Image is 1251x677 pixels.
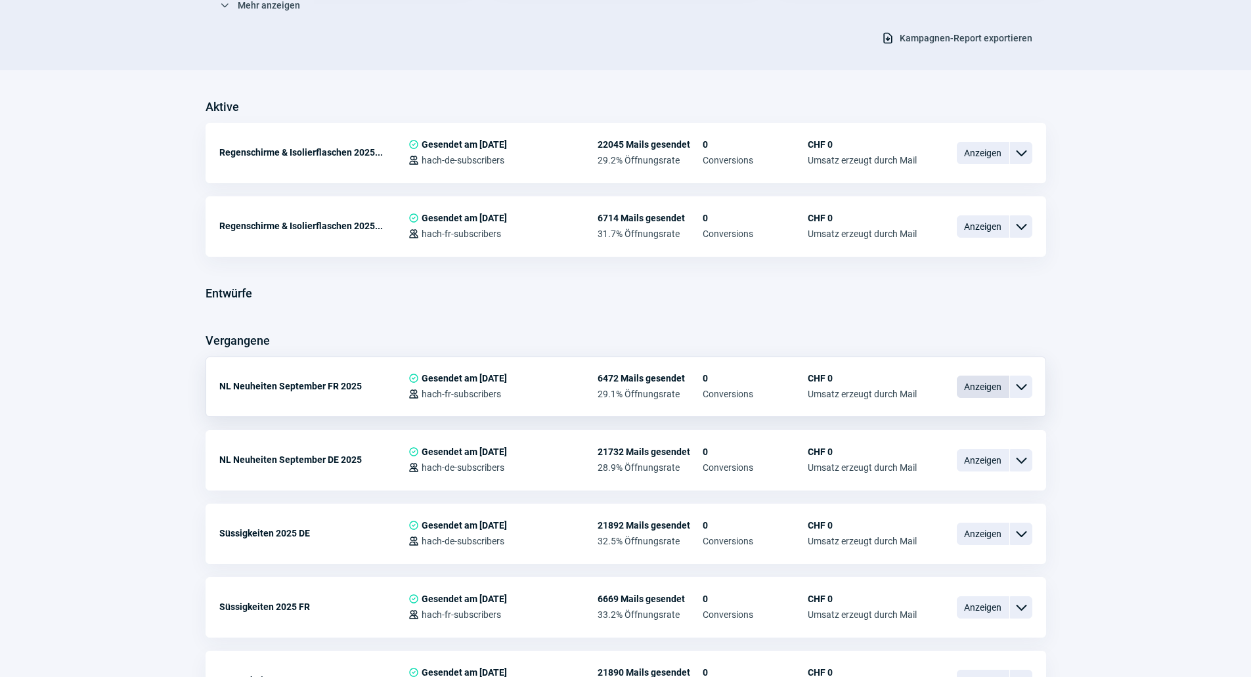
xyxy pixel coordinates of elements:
[808,594,917,604] span: CHF 0
[598,536,703,546] span: 32.5% Öffnungsrate
[957,596,1009,619] span: Anzeigen
[219,520,408,546] div: Süssigkeiten 2025 DE
[867,27,1046,49] button: Kampagnen-Report exportieren
[598,139,703,150] span: 22045 Mails gesendet
[598,213,703,223] span: 6714 Mails gesendet
[598,447,703,457] span: 21732 Mails gesendet
[703,155,808,165] span: Conversions
[703,594,808,604] span: 0
[703,462,808,473] span: Conversions
[808,229,917,239] span: Umsatz erzeugt durch Mail
[206,97,239,118] h3: Aktive
[422,536,504,546] span: hach-de-subscribers
[206,330,270,351] h3: Vergangene
[422,389,501,399] span: hach-fr-subscribers
[957,215,1009,238] span: Anzeigen
[422,594,507,604] span: Gesendet am [DATE]
[808,609,917,620] span: Umsatz erzeugt durch Mail
[422,520,507,531] span: Gesendet am [DATE]
[703,609,808,620] span: Conversions
[808,520,917,531] span: CHF 0
[703,536,808,546] span: Conversions
[422,213,507,223] span: Gesendet am [DATE]
[808,139,917,150] span: CHF 0
[808,155,917,165] span: Umsatz erzeugt durch Mail
[808,447,917,457] span: CHF 0
[703,447,808,457] span: 0
[422,139,507,150] span: Gesendet am [DATE]
[703,520,808,531] span: 0
[422,229,501,239] span: hach-fr-subscribers
[900,28,1032,49] span: Kampagnen-Report exportieren
[219,139,408,165] div: Regenschirme & Isolierflaschen 2025...
[808,462,917,473] span: Umsatz erzeugt durch Mail
[808,213,917,223] span: CHF 0
[957,376,1009,398] span: Anzeigen
[808,389,917,399] span: Umsatz erzeugt durch Mail
[598,155,703,165] span: 29.2% Öffnungsrate
[598,462,703,473] span: 28.9% Öffnungsrate
[219,594,408,620] div: Süssigkeiten 2025 FR
[598,389,703,399] span: 29.1% Öffnungsrate
[703,139,808,150] span: 0
[219,213,408,239] div: Regenschirme & Isolierflaschen 2025...
[598,520,703,531] span: 21892 Mails gesendet
[422,462,504,473] span: hach-de-subscribers
[422,609,501,620] span: hach-fr-subscribers
[219,447,408,473] div: NL Neuheiten September DE 2025
[808,373,917,383] span: CHF 0
[703,373,808,383] span: 0
[703,229,808,239] span: Conversions
[957,449,1009,471] span: Anzeigen
[219,373,408,399] div: NL Neuheiten September FR 2025
[598,609,703,620] span: 33.2% Öffnungsrate
[598,229,703,239] span: 31.7% Öffnungsrate
[598,594,703,604] span: 6669 Mails gesendet
[206,283,252,304] h3: Entwürfe
[703,389,808,399] span: Conversions
[957,142,1009,164] span: Anzeigen
[598,373,703,383] span: 6472 Mails gesendet
[703,213,808,223] span: 0
[808,536,917,546] span: Umsatz erzeugt durch Mail
[422,155,504,165] span: hach-de-subscribers
[422,447,507,457] span: Gesendet am [DATE]
[957,523,1009,545] span: Anzeigen
[422,373,507,383] span: Gesendet am [DATE]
